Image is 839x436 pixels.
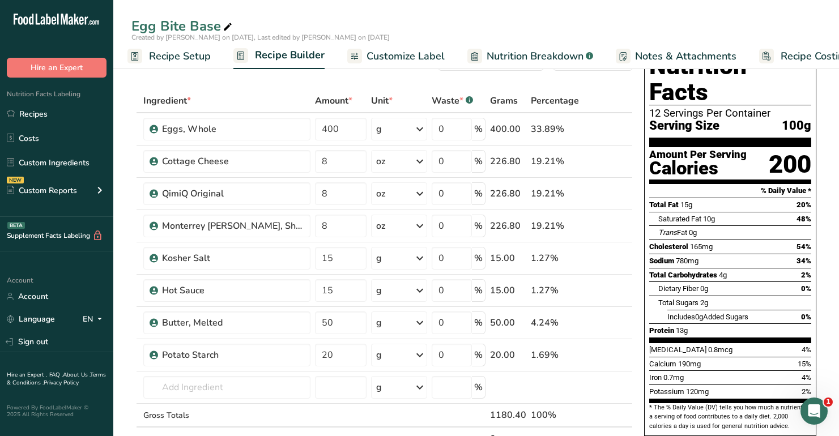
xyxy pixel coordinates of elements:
div: 20.00 [490,348,526,362]
span: Total Carbohydrates [649,271,717,279]
div: 50.00 [490,316,526,330]
span: Includes Added Sugars [667,313,748,321]
span: Protein [649,326,674,335]
input: Add Ingredient [143,376,310,399]
span: Recipe Builder [255,48,325,63]
div: Kosher Salt [162,251,304,265]
div: Calories [649,160,747,177]
div: 12 Servings Per Container [649,108,811,119]
span: Fat [658,228,687,237]
div: oz [376,219,385,233]
div: 1.27% [531,251,579,265]
span: Iron [649,373,662,382]
span: Percentage [531,94,579,108]
div: 1.27% [531,284,579,297]
span: 190mg [678,360,701,368]
div: 100% [531,408,579,422]
span: Amount [315,94,352,108]
div: Amount Per Serving [649,149,747,160]
span: 0g [689,228,697,237]
span: Cholesterol [649,242,688,251]
section: * The % Daily Value (DV) tells you how much a nutrient in a serving of food contributes to a dail... [649,403,811,431]
div: 19.21% [531,219,579,233]
div: NEW [7,177,24,183]
span: 2g [700,298,708,307]
span: Saturated Fat [658,215,701,223]
span: 165mg [690,242,713,251]
span: 10g [703,215,715,223]
div: g [376,316,382,330]
a: FAQ . [49,371,63,379]
span: Total Fat [649,200,679,209]
div: g [376,251,382,265]
div: oz [376,187,385,200]
span: Potassium [649,387,684,396]
span: Recipe Setup [149,49,211,64]
div: 226.80 [490,219,526,233]
span: Dietary Fiber [658,284,699,293]
div: g [376,122,382,136]
span: 2% [801,271,811,279]
span: Ingredient [143,94,191,108]
span: 48% [797,215,811,223]
span: 0.7mg [663,373,684,382]
div: 19.21% [531,155,579,168]
span: 4% [802,373,811,382]
span: Notes & Attachments [635,49,736,64]
i: Trans [658,228,677,237]
span: 120mg [686,387,709,396]
a: Customize Label [347,44,445,69]
span: 0% [801,284,811,293]
span: Total Sugars [658,298,699,307]
span: 2% [802,387,811,396]
div: 1.69% [531,348,579,362]
div: g [376,348,382,362]
a: Recipe Setup [127,44,211,69]
div: 200 [769,149,811,179]
a: Terms & Conditions . [7,371,106,387]
div: g [376,284,382,297]
span: Created by [PERSON_NAME] on [DATE], Last edited by [PERSON_NAME] on [DATE] [131,33,390,42]
span: 0.8mcg [708,345,732,354]
div: Egg Bite Base [131,16,235,36]
div: 33.89% [531,122,579,136]
span: 0g [695,313,703,321]
span: Customize Label [367,49,445,64]
a: Hire an Expert . [7,371,47,379]
div: 226.80 [490,187,526,200]
div: Custom Reports [7,185,77,196]
div: 15.00 [490,251,526,265]
div: 1180.40 [490,408,526,422]
button: Hire an Expert [7,58,107,78]
div: 15.00 [490,284,526,297]
div: Monterrey [PERSON_NAME], Shredded [162,219,304,233]
div: Cottage Cheese [162,155,304,168]
span: Grams [490,94,518,108]
div: Hot Sauce [162,284,304,297]
span: Sodium [649,257,674,265]
span: Nutrition Breakdown [487,49,584,64]
span: 780mg [676,257,699,265]
span: 0g [700,284,708,293]
a: Language [7,309,55,329]
a: Recipe Builder [233,42,325,70]
section: % Daily Value * [649,184,811,198]
div: QimiQ Original [162,187,304,200]
span: 0% [801,313,811,321]
div: g [376,381,382,394]
div: 400.00 [490,122,526,136]
div: 226.80 [490,155,526,168]
a: About Us . [63,371,90,379]
span: Serving Size [649,119,719,133]
div: Eggs, Whole [162,122,304,136]
a: Privacy Policy [44,379,79,387]
span: 100g [782,119,811,133]
span: 34% [797,257,811,265]
span: 15g [680,200,692,209]
div: Gross Totals [143,409,310,421]
div: oz [376,155,385,168]
div: Butter, Melted [162,316,304,330]
span: Calcium [649,360,676,368]
h1: Nutrition Facts [649,53,811,105]
a: Nutrition Breakdown [467,44,593,69]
